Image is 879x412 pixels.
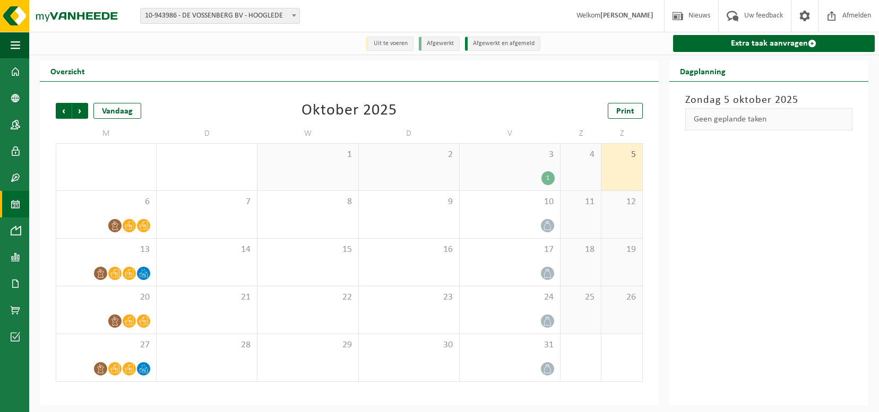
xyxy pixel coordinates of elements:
[566,292,596,303] span: 25
[263,244,352,256] span: 15
[419,37,460,51] li: Afgewerkt
[263,339,352,351] span: 29
[669,60,736,81] h2: Dagplanning
[364,339,454,351] span: 30
[62,244,151,256] span: 13
[607,149,636,161] span: 5
[162,196,252,208] span: 7
[72,103,88,119] span: Volgende
[263,196,352,208] span: 8
[62,339,151,351] span: 27
[685,108,852,130] div: Geen geplande taken
[162,292,252,303] span: 21
[465,244,555,256] span: 17
[62,196,151,208] span: 6
[465,292,555,303] span: 24
[364,244,454,256] span: 16
[364,292,454,303] span: 23
[56,103,72,119] span: Vorige
[607,244,636,256] span: 19
[616,107,634,116] span: Print
[601,124,642,143] td: Z
[364,149,454,161] span: 2
[465,339,555,351] span: 31
[157,124,257,143] td: D
[257,124,358,143] td: W
[600,12,653,20] strong: [PERSON_NAME]
[566,149,596,161] span: 4
[162,244,252,256] span: 14
[263,149,352,161] span: 1
[56,124,157,143] td: M
[561,124,601,143] td: Z
[465,196,555,208] span: 10
[541,171,555,185] div: 1
[566,196,596,208] span: 11
[465,37,540,51] li: Afgewerkt en afgemeld
[93,103,141,119] div: Vandaag
[566,244,596,256] span: 18
[162,339,252,351] span: 28
[465,149,555,161] span: 3
[301,103,397,119] div: Oktober 2025
[40,60,96,81] h2: Overzicht
[607,292,636,303] span: 26
[673,35,875,52] a: Extra taak aanvragen
[685,92,852,108] h3: Zondag 5 oktober 2025
[62,292,151,303] span: 20
[263,292,352,303] span: 22
[608,103,643,119] a: Print
[366,37,413,51] li: Uit te voeren
[359,124,460,143] td: D
[141,8,299,23] span: 10-943986 - DE VOSSENBERG BV - HOOGLEDE
[364,196,454,208] span: 9
[140,8,300,24] span: 10-943986 - DE VOSSENBERG BV - HOOGLEDE
[607,196,636,208] span: 12
[460,124,561,143] td: V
